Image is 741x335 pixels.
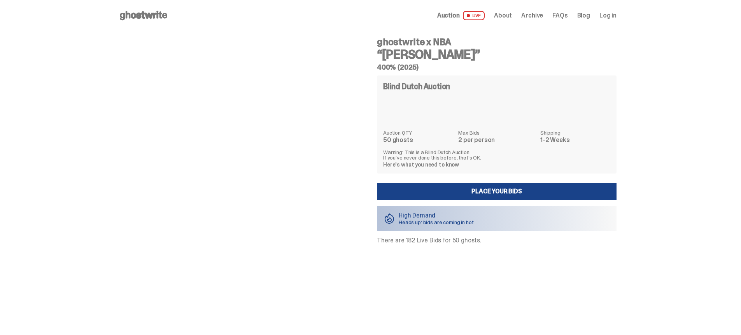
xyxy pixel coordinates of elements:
a: FAQs [552,12,568,19]
h4: ghostwrite x NBA [377,37,617,47]
a: Log in [599,12,617,19]
dt: Shipping [540,130,610,135]
p: Warning: This is a Blind Dutch Auction. If you’ve never done this before, that’s OK. [383,149,610,160]
span: Auction [437,12,460,19]
dd: 2 per person [458,137,536,143]
dd: 50 ghosts [383,137,454,143]
p: There are 182 Live Bids for 50 ghosts. [377,237,617,244]
a: Blog [577,12,590,19]
h5: 400% (2025) [377,64,617,71]
a: About [494,12,512,19]
p: High Demand [399,212,474,219]
dt: Auction QTY [383,130,454,135]
h4: Blind Dutch Auction [383,82,450,90]
a: Place your Bids [377,183,617,200]
a: Auction LIVE [437,11,485,20]
dd: 1-2 Weeks [540,137,610,143]
dt: Max Bids [458,130,536,135]
h3: “[PERSON_NAME]” [377,48,617,61]
p: Heads up: bids are coming in hot [399,219,474,225]
span: LIVE [463,11,485,20]
a: Here's what you need to know [383,161,459,168]
a: Archive [521,12,543,19]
